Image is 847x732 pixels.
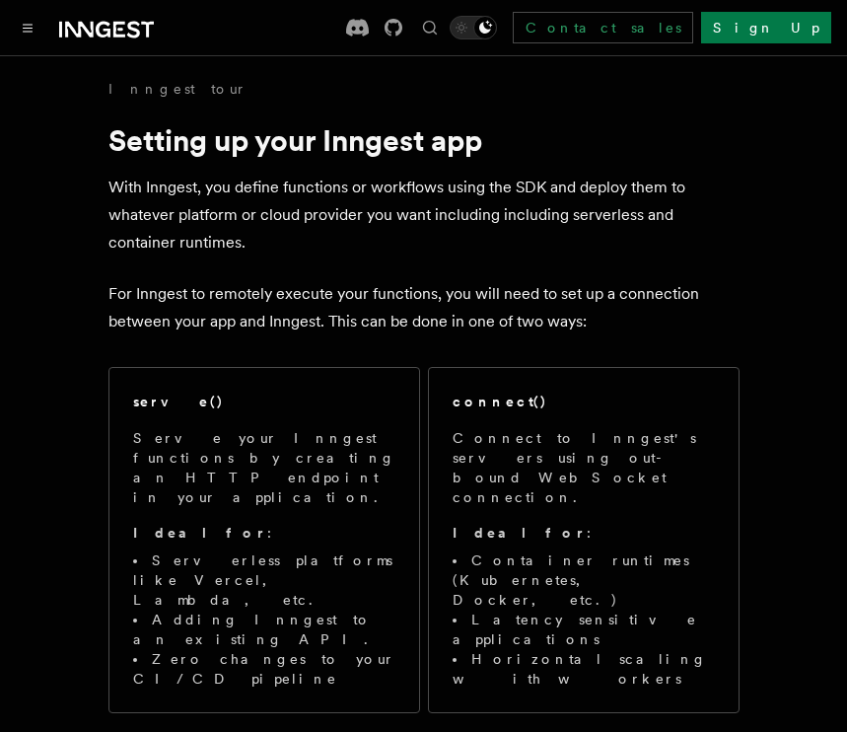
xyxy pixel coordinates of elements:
[453,550,715,610] li: Container runtimes (Kubernetes, Docker, etc.)
[108,174,740,256] p: With Inngest, you define functions or workflows using the SDK and deploy them to whatever platfor...
[453,428,715,507] p: Connect to Inngest's servers using out-bound WebSocket connection.
[133,525,267,541] strong: Ideal for
[450,16,497,39] button: Toggle dark mode
[418,16,442,39] button: Find something...
[133,392,224,411] h2: serve()
[133,428,395,507] p: Serve your Inngest functions by creating an HTTP endpoint in your application.
[453,610,715,649] li: Latency sensitive applications
[453,649,715,689] li: Horizontal scaling with workers
[16,16,39,39] button: Toggle navigation
[133,550,395,610] li: Serverless platforms like Vercel, Lambda, etc.
[513,12,693,43] a: Contact sales
[453,523,715,543] p: :
[108,79,247,99] a: Inngest tour
[701,12,831,43] a: Sign Up
[133,610,395,649] li: Adding Inngest to an existing API.
[108,122,740,158] h1: Setting up your Inngest app
[108,280,740,335] p: For Inngest to remotely execute your functions, you will need to set up a connection between your...
[453,525,587,541] strong: Ideal for
[133,649,395,689] li: Zero changes to your CI/CD pipeline
[133,523,395,543] p: :
[428,367,740,713] a: connect()Connect to Inngest's servers using out-bound WebSocket connection.Ideal for:Container ru...
[108,367,420,713] a: serve()Serve your Inngest functions by creating an HTTP endpoint in your application.Ideal for:Se...
[453,392,547,411] h2: connect()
